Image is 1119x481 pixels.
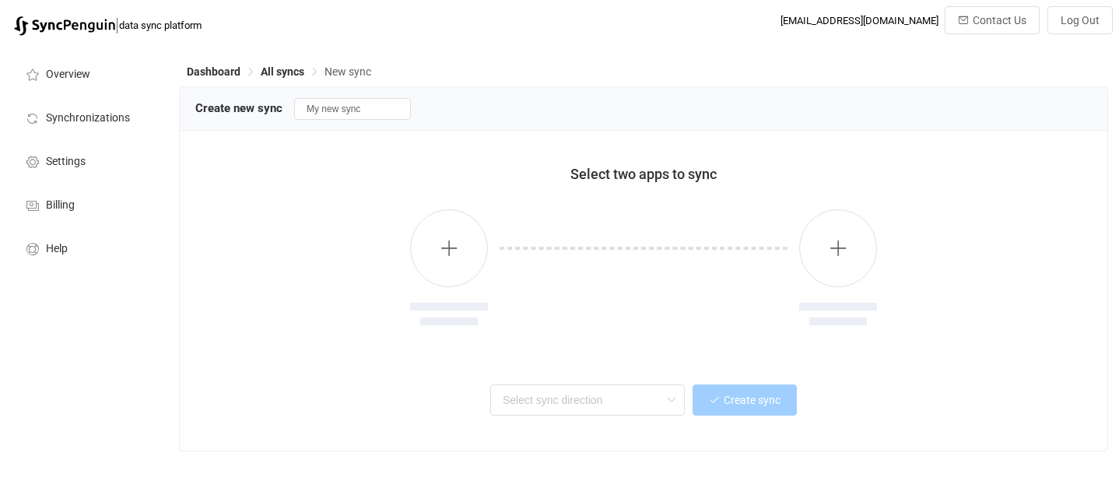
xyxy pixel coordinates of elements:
span: | [115,14,119,36]
button: Log Out [1047,6,1113,34]
span: Select two apps to sync [570,166,717,182]
a: Settings [8,139,163,182]
span: Contact Us [973,14,1026,26]
a: Help [8,226,163,269]
span: data sync platform [119,19,202,31]
span: Overview [46,68,90,81]
span: Create new sync [195,101,282,115]
span: Help [46,243,68,255]
span: All syncs [261,65,304,78]
div: [EMAIL_ADDRESS][DOMAIN_NAME] [780,15,938,26]
div: Breadcrumb [187,66,371,77]
a: Overview [8,51,163,95]
span: New sync [324,65,371,78]
span: Dashboard [187,65,240,78]
span: Create sync [724,394,780,406]
span: Log Out [1061,14,1100,26]
span: Settings [46,156,86,168]
input: Select sync direction [490,384,685,416]
button: Create sync [693,384,797,416]
span: Synchronizations [46,112,130,125]
a: Synchronizations [8,95,163,139]
a: Billing [8,182,163,226]
a: |data sync platform [14,14,202,36]
span: Billing [46,199,75,212]
img: syncpenguin.svg [14,16,115,36]
button: Contact Us [945,6,1040,34]
input: Sync name [294,98,411,120]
